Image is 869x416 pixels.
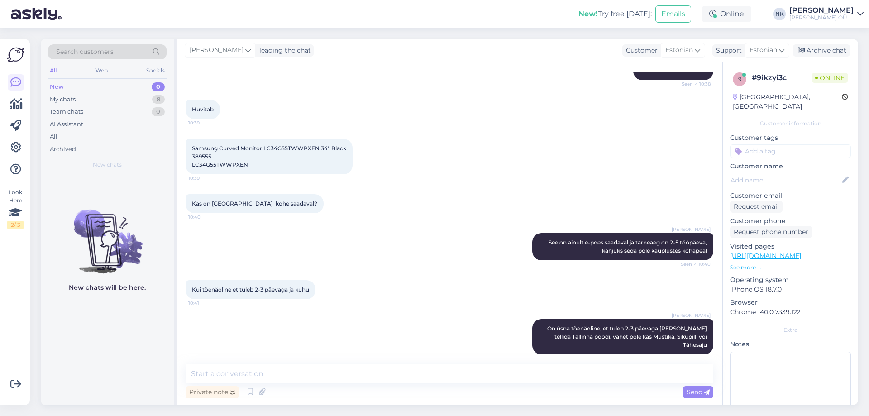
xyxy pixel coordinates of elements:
[731,175,840,185] input: Add name
[152,95,165,104] div: 8
[752,72,812,83] div: # 9ikzyi3c
[730,252,801,260] a: [URL][DOMAIN_NAME]
[655,5,691,23] button: Emails
[789,7,864,21] a: [PERSON_NAME][PERSON_NAME] OÜ
[730,242,851,251] p: Visited pages
[188,120,222,126] span: 10:39
[730,339,851,349] p: Notes
[712,46,742,55] div: Support
[144,65,167,77] div: Socials
[50,120,83,129] div: AI Assistant
[730,307,851,317] p: Chrome 140.0.7339.122
[578,9,652,19] div: Try free [DATE]:
[730,326,851,334] div: Extra
[730,216,851,226] p: Customer phone
[69,283,146,292] p: New chats will be here.
[56,47,114,57] span: Search customers
[48,65,58,77] div: All
[192,145,346,168] span: Samsung Curved Monitor LC34G55TWWPXEN 34" Black 389555 LC34G55TWWPXEN
[730,191,851,201] p: Customer email
[190,45,244,55] span: [PERSON_NAME]
[730,275,851,285] p: Operating system
[677,355,711,362] span: 10:42
[192,106,214,113] span: Huvitab
[677,81,711,87] span: Seen ✓ 10:38
[730,201,783,213] div: Request email
[50,107,83,116] div: Team chats
[152,107,165,116] div: 0
[152,82,165,91] div: 0
[192,200,317,207] span: Kas on [GEOGRAPHIC_DATA] kohe saadaval?
[730,263,851,272] p: See more ...
[793,44,850,57] div: Archive chat
[7,46,24,63] img: Askly Logo
[50,132,57,141] div: All
[578,10,598,18] b: New!
[50,145,76,154] div: Archived
[188,175,222,182] span: 10:39
[773,8,786,20] div: NK
[256,46,311,55] div: leading the chat
[730,120,851,128] div: Customer information
[547,325,708,348] span: On üsna tõenäoline, et tuleb 2-3 päevaga [PERSON_NAME] tellida Tallinna poodi, vahet pole kas Mus...
[192,286,309,293] span: Kui tõenäoline et tuleb 2-3 päevaga ja kuhu
[94,65,110,77] div: Web
[789,14,854,21] div: [PERSON_NAME] OÜ
[665,45,693,55] span: Estonian
[812,73,848,83] span: Online
[702,6,751,22] div: Online
[7,221,24,229] div: 2 / 3
[730,162,851,171] p: Customer name
[93,161,122,169] span: New chats
[789,7,854,14] div: [PERSON_NAME]
[50,95,76,104] div: My chats
[750,45,777,55] span: Estonian
[730,298,851,307] p: Browser
[622,46,658,55] div: Customer
[730,144,851,158] input: Add a tag
[677,261,711,268] span: Seen ✓ 10:40
[687,388,710,396] span: Send
[730,133,851,143] p: Customer tags
[188,214,222,220] span: 10:40
[7,188,24,229] div: Look Here
[186,386,239,398] div: Private note
[733,92,842,111] div: [GEOGRAPHIC_DATA], [GEOGRAPHIC_DATA]
[672,312,711,319] span: [PERSON_NAME]
[730,226,812,238] div: Request phone number
[738,76,741,82] span: 9
[672,226,711,233] span: [PERSON_NAME]
[188,300,222,306] span: 10:41
[41,193,174,275] img: No chats
[50,82,64,91] div: New
[730,285,851,294] p: iPhone OS 18.7.0
[549,239,708,254] span: See on ainult e-poes saadaval ja tarneaeg on 2-5 tööpäeva, kahjuks seda pole kauplustes kohapeal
